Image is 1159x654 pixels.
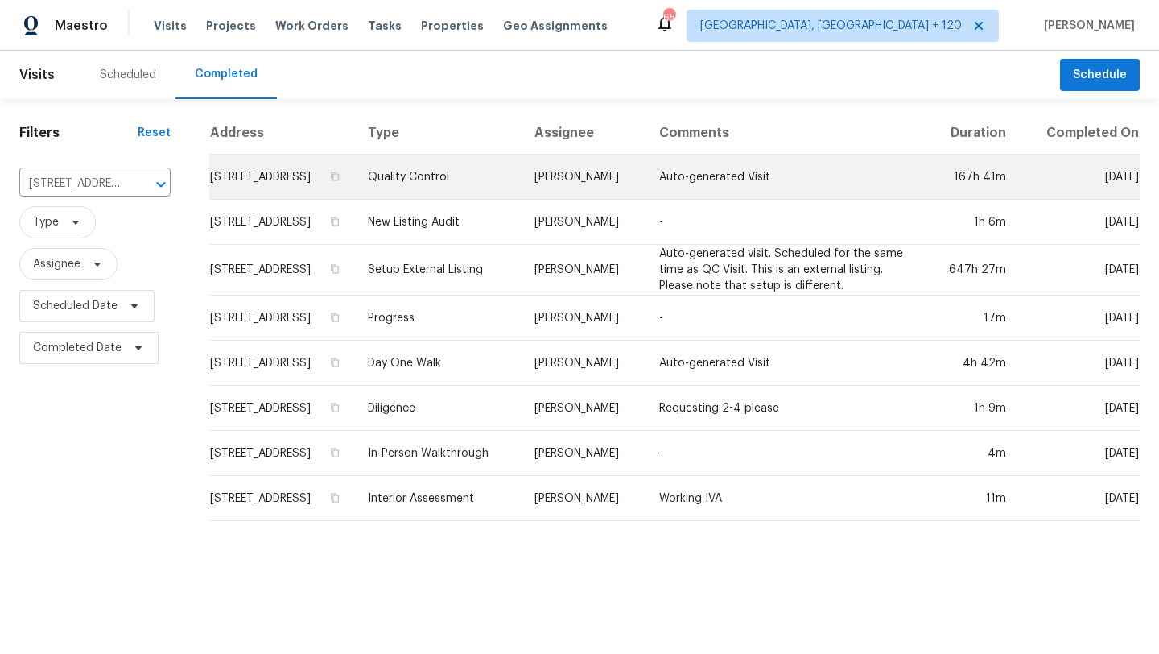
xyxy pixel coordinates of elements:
[700,18,962,34] span: [GEOGRAPHIC_DATA], [GEOGRAPHIC_DATA] + 120
[328,355,342,370] button: Copy Address
[646,341,926,386] td: Auto-generated Visit
[328,400,342,415] button: Copy Address
[646,296,926,341] td: -
[355,245,521,296] td: Setup External Listing
[522,112,646,155] th: Assignee
[209,386,355,431] td: [STREET_ADDRESS]
[209,200,355,245] td: [STREET_ADDRESS]
[33,340,122,356] span: Completed Date
[522,200,646,245] td: [PERSON_NAME]
[209,112,355,155] th: Address
[646,245,926,296] td: Auto-generated visit. Scheduled for the same time as QC Visit. This is an external listing. Pleas...
[195,66,258,82] div: Completed
[522,386,646,431] td: [PERSON_NAME]
[328,214,342,229] button: Copy Address
[421,18,484,34] span: Properties
[926,200,1020,245] td: 1h 6m
[926,476,1020,521] td: 11m
[19,57,55,93] span: Visits
[328,169,342,184] button: Copy Address
[209,431,355,476] td: [STREET_ADDRESS]
[33,256,80,272] span: Assignee
[1019,245,1140,296] td: [DATE]
[209,245,355,296] td: [STREET_ADDRESS]
[646,155,926,200] td: Auto-generated Visit
[209,341,355,386] td: [STREET_ADDRESS]
[926,155,1020,200] td: 167h 41m
[355,341,521,386] td: Day One Walk
[209,155,355,200] td: [STREET_ADDRESS]
[1019,200,1140,245] td: [DATE]
[522,155,646,200] td: [PERSON_NAME]
[522,431,646,476] td: [PERSON_NAME]
[646,112,926,155] th: Comments
[328,445,342,460] button: Copy Address
[926,245,1020,296] td: 647h 27m
[1019,476,1140,521] td: [DATE]
[275,18,349,34] span: Work Orders
[355,112,521,155] th: Type
[19,172,126,197] input: Search for an address...
[206,18,256,34] span: Projects
[522,296,646,341] td: [PERSON_NAME]
[355,431,521,476] td: In-Person Walkthrough
[1073,65,1127,85] span: Schedule
[209,476,355,521] td: [STREET_ADDRESS]
[646,200,926,245] td: -
[33,298,118,314] span: Scheduled Date
[328,262,342,276] button: Copy Address
[663,10,674,26] div: 652
[646,431,926,476] td: -
[1019,112,1140,155] th: Completed On
[1019,296,1140,341] td: [DATE]
[138,125,171,141] div: Reset
[100,67,156,83] div: Scheduled
[926,341,1020,386] td: 4h 42m
[926,112,1020,155] th: Duration
[209,296,355,341] td: [STREET_ADDRESS]
[19,125,138,141] h1: Filters
[355,296,521,341] td: Progress
[328,490,342,505] button: Copy Address
[1019,386,1140,431] td: [DATE]
[926,296,1020,341] td: 17m
[154,18,187,34] span: Visits
[355,386,521,431] td: Diligence
[646,476,926,521] td: Working IVA
[55,18,108,34] span: Maestro
[1019,431,1140,476] td: [DATE]
[33,214,59,230] span: Type
[368,20,402,31] span: Tasks
[522,245,646,296] td: [PERSON_NAME]
[926,431,1020,476] td: 4m
[522,476,646,521] td: [PERSON_NAME]
[355,476,521,521] td: Interior Assessment
[1019,341,1140,386] td: [DATE]
[355,155,521,200] td: Quality Control
[646,386,926,431] td: Requesting 2-4 please
[503,18,608,34] span: Geo Assignments
[328,310,342,325] button: Copy Address
[355,200,521,245] td: New Listing Audit
[1060,59,1140,92] button: Schedule
[150,173,172,196] button: Open
[1019,155,1140,200] td: [DATE]
[926,386,1020,431] td: 1h 9m
[1037,18,1135,34] span: [PERSON_NAME]
[522,341,646,386] td: [PERSON_NAME]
